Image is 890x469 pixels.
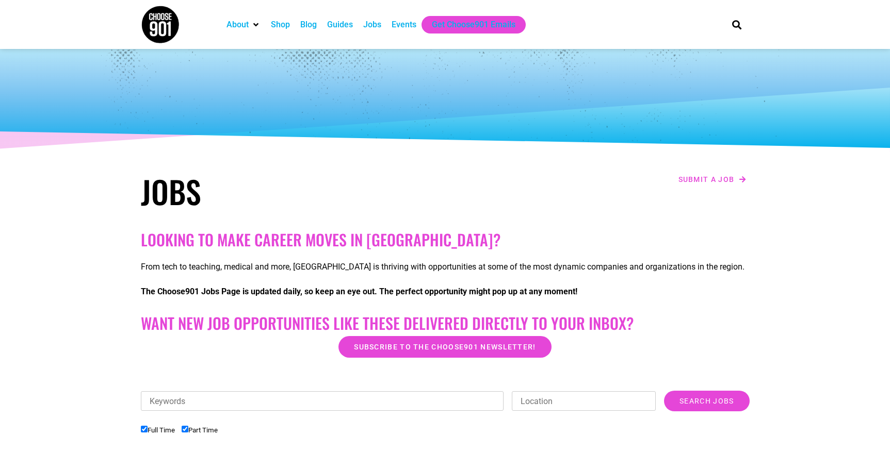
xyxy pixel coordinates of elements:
[678,176,735,183] span: Submit a job
[354,343,536,350] span: Subscribe to the Choose901 newsletter!
[392,19,416,31] a: Events
[338,336,551,358] a: Subscribe to the Choose901 newsletter!
[675,173,750,186] a: Submit a job
[728,16,745,33] div: Search
[432,19,515,31] a: Get Choose901 Emails
[221,16,715,33] nav: Main nav
[226,19,249,31] a: About
[141,426,175,434] label: Full Time
[271,19,290,31] a: Shop
[141,173,440,210] h1: Jobs
[512,391,656,411] input: Location
[141,391,504,411] input: Keywords
[141,426,148,432] input: Full Time
[141,230,750,249] h2: Looking to make career moves in [GEOGRAPHIC_DATA]?
[182,426,188,432] input: Part Time
[182,426,218,434] label: Part Time
[363,19,381,31] a: Jobs
[141,261,750,273] p: From tech to teaching, medical and more, [GEOGRAPHIC_DATA] is thriving with opportunities at some...
[300,19,317,31] a: Blog
[327,19,353,31] a: Guides
[141,287,577,296] strong: The Choose901 Jobs Page is updated daily, so keep an eye out. The perfect opportunity might pop u...
[141,314,750,332] h2: Want New Job Opportunities like these Delivered Directly to your Inbox?
[221,16,266,33] div: About
[664,391,749,411] input: Search Jobs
